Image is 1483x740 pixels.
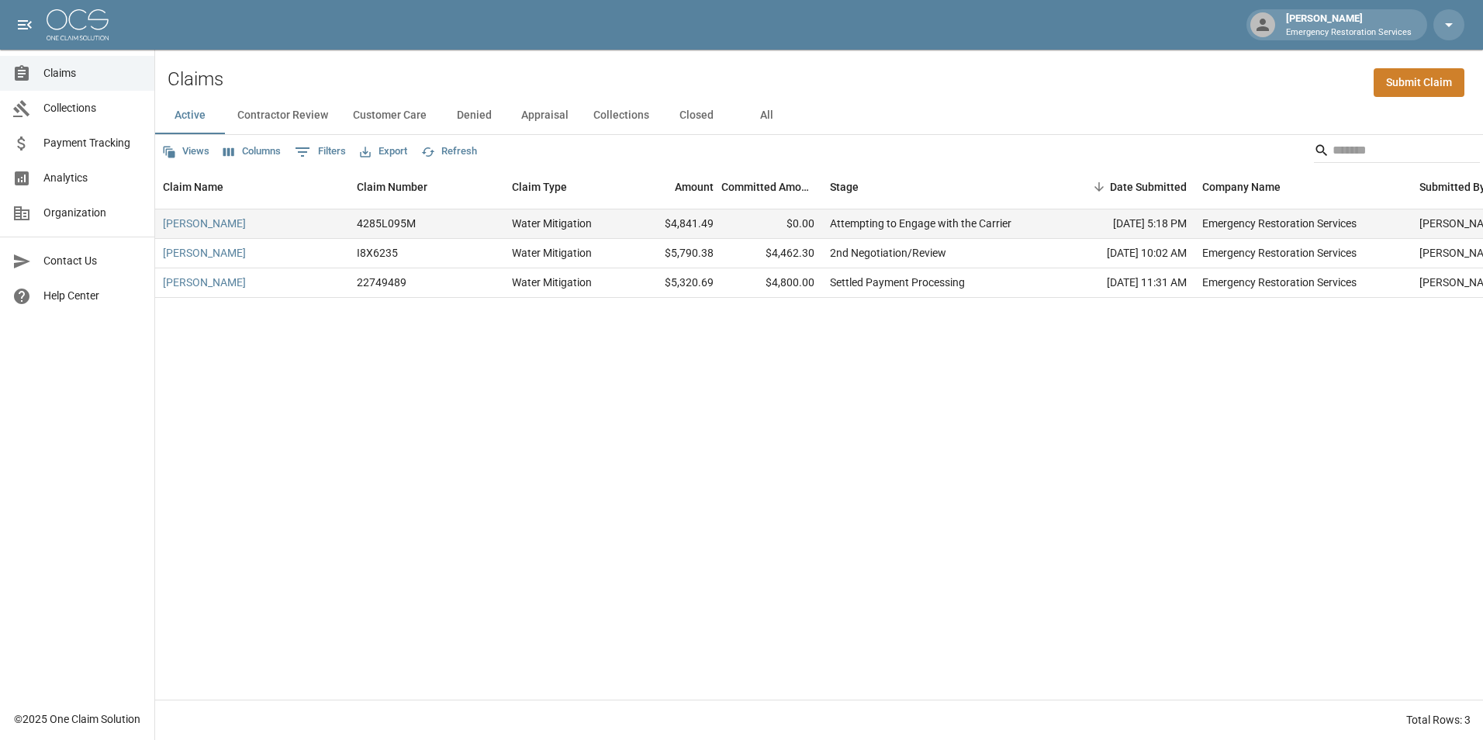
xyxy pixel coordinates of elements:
[43,135,142,151] span: Payment Tracking
[9,9,40,40] button: open drawer
[512,275,592,290] div: Water Mitigation
[1055,239,1194,268] div: [DATE] 10:02 AM
[822,165,1055,209] div: Stage
[225,97,341,134] button: Contractor Review
[43,100,142,116] span: Collections
[349,165,504,209] div: Claim Number
[1202,165,1281,209] div: Company Name
[163,165,223,209] div: Claim Name
[47,9,109,40] img: ocs-logo-white-transparent.png
[512,165,567,209] div: Claim Type
[43,170,142,186] span: Analytics
[1055,268,1194,298] div: [DATE] 11:31 AM
[1202,216,1357,231] div: Emergency Restoration Services
[163,275,246,290] a: [PERSON_NAME]
[43,65,142,81] span: Claims
[1194,165,1412,209] div: Company Name
[830,275,965,290] div: Settled Payment Processing
[721,209,822,239] div: $0.00
[1055,165,1194,209] div: Date Submitted
[163,216,246,231] a: [PERSON_NAME]
[1374,68,1464,97] a: Submit Claim
[1286,26,1412,40] p: Emergency Restoration Services
[155,165,349,209] div: Claim Name
[220,140,285,164] button: Select columns
[341,97,439,134] button: Customer Care
[621,209,721,239] div: $4,841.49
[621,165,721,209] div: Amount
[621,239,721,268] div: $5,790.38
[675,165,714,209] div: Amount
[1314,138,1480,166] div: Search
[509,97,581,134] button: Appraisal
[581,97,662,134] button: Collections
[439,97,509,134] button: Denied
[158,140,213,164] button: Views
[357,165,427,209] div: Claim Number
[357,216,416,231] div: 4285L095M
[621,268,721,298] div: $5,320.69
[1110,165,1187,209] div: Date Submitted
[168,68,223,91] h2: Claims
[1280,11,1418,39] div: [PERSON_NAME]
[155,97,225,134] button: Active
[721,165,822,209] div: Committed Amount
[721,165,814,209] div: Committed Amount
[357,245,398,261] div: I8X6235
[731,97,801,134] button: All
[512,245,592,261] div: Water Mitigation
[14,711,140,727] div: © 2025 One Claim Solution
[417,140,481,164] button: Refresh
[155,97,1483,134] div: dynamic tabs
[356,140,411,164] button: Export
[1202,245,1357,261] div: Emergency Restoration Services
[1202,275,1357,290] div: Emergency Restoration Services
[662,97,731,134] button: Closed
[1055,209,1194,239] div: [DATE] 5:18 PM
[1088,176,1110,198] button: Sort
[357,275,406,290] div: 22749489
[1406,712,1471,728] div: Total Rows: 3
[830,245,946,261] div: 2nd Negotiation/Review
[43,205,142,221] span: Organization
[721,268,822,298] div: $4,800.00
[291,140,350,164] button: Show filters
[43,253,142,269] span: Contact Us
[43,288,142,304] span: Help Center
[721,239,822,268] div: $4,462.30
[504,165,621,209] div: Claim Type
[830,165,859,209] div: Stage
[163,245,246,261] a: [PERSON_NAME]
[512,216,592,231] div: Water Mitigation
[830,216,1011,231] div: Attempting to Engage with the Carrier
